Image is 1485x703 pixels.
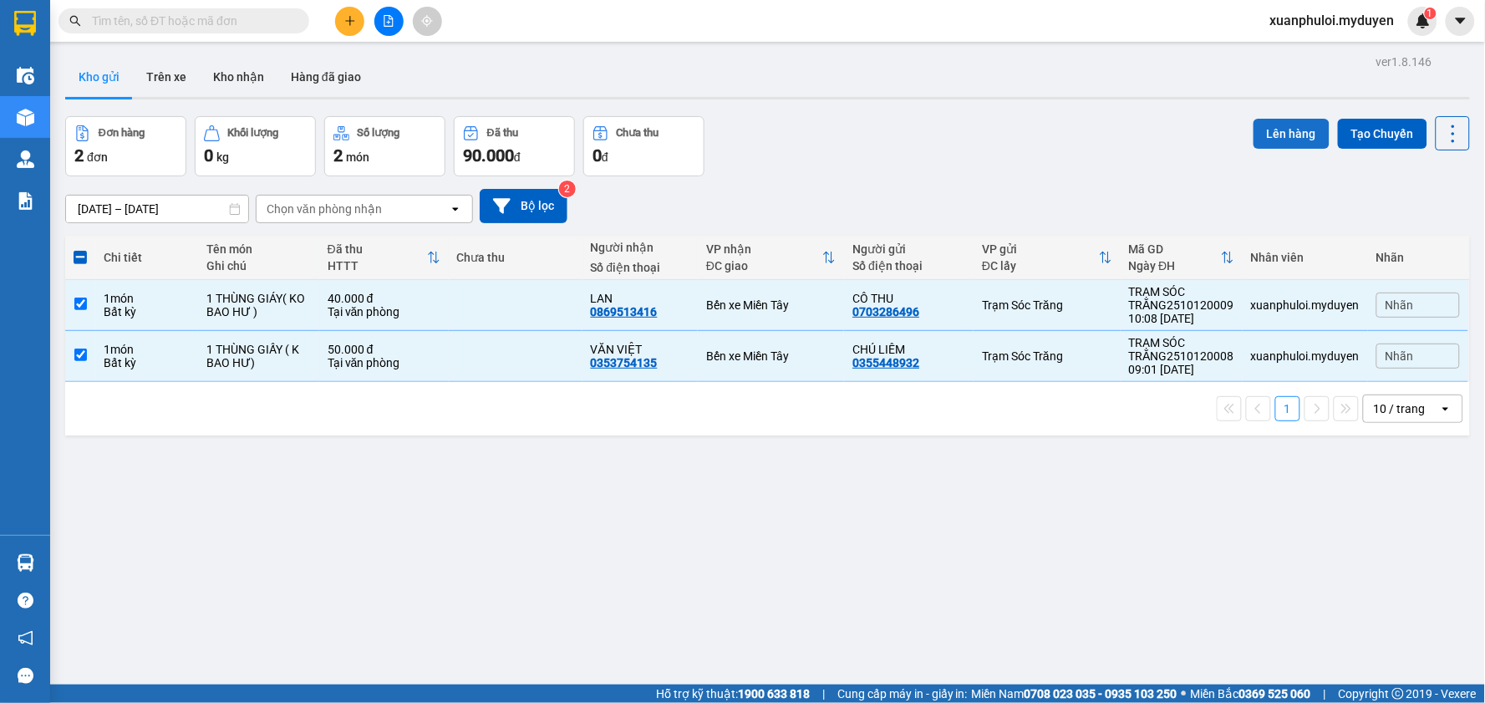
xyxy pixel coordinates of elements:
[1025,687,1177,700] strong: 0708 023 035 - 0935 103 250
[324,116,445,176] button: Số lượng2món
[1376,251,1460,264] div: Nhãn
[14,11,36,36] img: logo-vxr
[982,242,1098,256] div: VP gửi
[267,201,382,217] div: Chọn văn phòng nhận
[1129,312,1234,325] div: 10:08 [DATE]
[104,343,190,356] div: 1 món
[591,305,658,318] div: 0869513416
[449,202,462,216] svg: open
[738,687,810,700] strong: 1900 633 818
[87,150,108,164] span: đơn
[706,259,822,273] div: ĐC giao
[1182,690,1187,697] span: ⚪️
[457,251,574,264] div: Chưa thu
[204,145,213,166] span: 0
[328,356,440,369] div: Tại văn phòng
[1427,8,1433,19] span: 1
[104,292,190,305] div: 1 món
[328,343,440,356] div: 50.000 đ
[974,236,1120,280] th: Toggle SortBy
[228,127,279,139] div: Khối lượng
[206,343,311,369] div: 1 THÙNG GIẤY ( K BAO HƯ)
[698,236,844,280] th: Toggle SortBy
[65,116,186,176] button: Đơn hàng2đơn
[328,242,427,256] div: Đã thu
[1425,8,1437,19] sup: 1
[17,192,34,210] img: solution-icon
[144,9,318,27] strong: XE KHÁCH MỸ DUYÊN
[1275,396,1300,421] button: 1
[328,292,440,305] div: 40.000 đ
[852,259,965,273] div: Số điện thoại
[1386,349,1414,363] span: Nhãn
[591,241,689,254] div: Người nhận
[852,242,965,256] div: Người gửi
[852,292,965,305] div: CÔ THU
[591,356,658,369] div: 0353754135
[99,127,145,139] div: Đơn hàng
[1324,685,1326,703] span: |
[1191,685,1311,703] span: Miền Bắc
[1439,402,1452,415] svg: open
[335,7,364,36] button: plus
[852,343,965,356] div: CHÚ LIÊM
[1338,119,1427,149] button: Tạo Chuyến
[463,145,514,166] span: 90.000
[66,196,248,222] input: Select a date range.
[487,127,518,139] div: Đã thu
[706,242,822,256] div: VP nhận
[852,356,919,369] div: 0355448932
[195,116,316,176] button: Khối lượng0kg
[706,298,836,312] div: Bến xe Miền Tây
[92,12,289,30] input: Tìm tên, số ĐT hoặc mã đơn
[1239,687,1311,700] strong: 0369 525 060
[1251,251,1360,264] div: Nhân viên
[514,150,521,164] span: đ
[67,96,177,114] span: Trạm Sóc Trăng
[1129,242,1221,256] div: Mã GD
[69,15,81,27] span: search
[591,261,689,274] div: Số điện thoại
[104,305,190,318] div: Bất kỳ
[344,15,356,27] span: plus
[1251,349,1360,363] div: xuanphuloi.myduyen
[104,356,190,369] div: Bất kỳ
[165,34,283,47] span: TP.HCM -SÓC TRĂNG
[1386,298,1414,312] span: Nhãn
[200,57,277,97] button: Kho nhận
[206,242,311,256] div: Tên món
[206,259,311,273] div: Ghi chú
[822,685,825,703] span: |
[17,554,34,572] img: warehouse-icon
[65,57,133,97] button: Kho gửi
[480,189,567,223] button: Bộ lọc
[374,7,404,36] button: file-add
[328,305,440,318] div: Tại văn phòng
[231,96,411,114] span: VP nhận:
[358,127,400,139] div: Số lượng
[163,51,298,69] strong: PHIẾU GỬI HÀNG
[1376,53,1432,71] div: ver 1.8.146
[18,117,144,130] span: 38 [PERSON_NAME], P 3
[346,150,369,164] span: món
[74,145,84,166] span: 2
[1392,688,1404,700] span: copyright
[18,96,178,114] span: VP gửi:
[18,630,33,646] span: notification
[133,57,200,97] button: Trên xe
[972,685,1177,703] span: Miền Nam
[591,343,689,356] div: VĂN VIỆT
[17,150,34,168] img: warehouse-icon
[413,7,442,36] button: aim
[454,116,575,176] button: Đã thu90.000đ
[617,127,659,139] div: Chưa thu
[277,57,374,97] button: Hàng đã giao
[17,67,34,84] img: warehouse-icon
[583,116,704,176] button: Chưa thu0đ
[216,150,229,164] span: kg
[592,145,602,166] span: 0
[206,292,311,318] div: 1 THÙNG GIÁY( KO BAO HƯ )
[319,236,449,280] th: Toggle SortBy
[602,150,608,164] span: đ
[421,15,433,27] span: aim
